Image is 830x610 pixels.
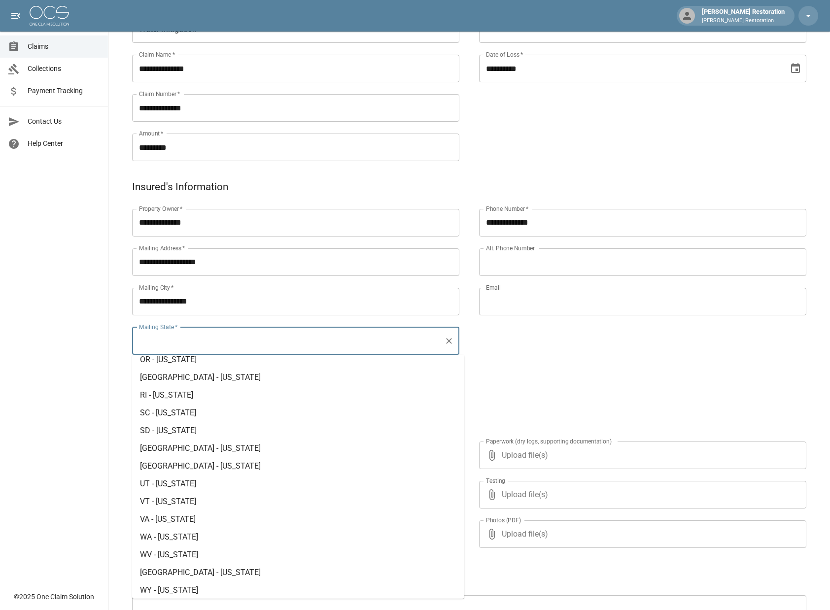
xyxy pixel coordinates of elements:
[139,244,185,252] label: Mailing Address
[140,443,261,453] span: [GEOGRAPHIC_DATA] - [US_STATE]
[698,7,789,25] div: [PERSON_NAME] Restoration
[140,497,196,506] span: VT - [US_STATE]
[140,568,261,577] span: [GEOGRAPHIC_DATA] - [US_STATE]
[140,532,198,542] span: WA - [US_STATE]
[28,116,100,127] span: Contact Us
[139,204,183,213] label: Property Owner
[28,86,100,96] span: Payment Tracking
[486,204,528,213] label: Phone Number
[140,550,198,559] span: WV - [US_STATE]
[486,516,521,524] label: Photos (PDF)
[6,6,26,26] button: open drawer
[486,437,612,445] label: Paperwork (dry logs, supporting documentation)
[140,426,197,435] span: SD - [US_STATE]
[139,129,164,137] label: Amount
[486,476,505,485] label: Testing
[28,64,100,74] span: Collections
[486,244,535,252] label: Alt. Phone Number
[140,585,198,595] span: WY - [US_STATE]
[140,479,196,488] span: UT - [US_STATE]
[140,355,197,364] span: OR - [US_STATE]
[139,323,177,331] label: Mailing State
[140,514,196,524] span: VA - [US_STATE]
[786,59,805,78] button: Choose date, selected date is Jul 28, 2025
[14,592,94,602] div: © 2025 One Claim Solution
[28,41,100,52] span: Claims
[140,461,261,471] span: [GEOGRAPHIC_DATA] - [US_STATE]
[486,50,523,59] label: Date of Loss
[442,334,456,348] button: Clear
[502,441,780,469] span: Upload file(s)
[139,90,180,98] label: Claim Number
[140,408,196,417] span: SC - [US_STATE]
[30,6,69,26] img: ocs-logo-white-transparent.png
[702,17,785,25] p: [PERSON_NAME] Restoration
[28,138,100,149] span: Help Center
[140,390,193,400] span: RI - [US_STATE]
[486,283,501,292] label: Email
[139,283,174,292] label: Mailing City
[139,50,175,59] label: Claim Name
[140,373,261,382] span: [GEOGRAPHIC_DATA] - [US_STATE]
[502,520,780,548] span: Upload file(s)
[502,481,780,508] span: Upload file(s)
